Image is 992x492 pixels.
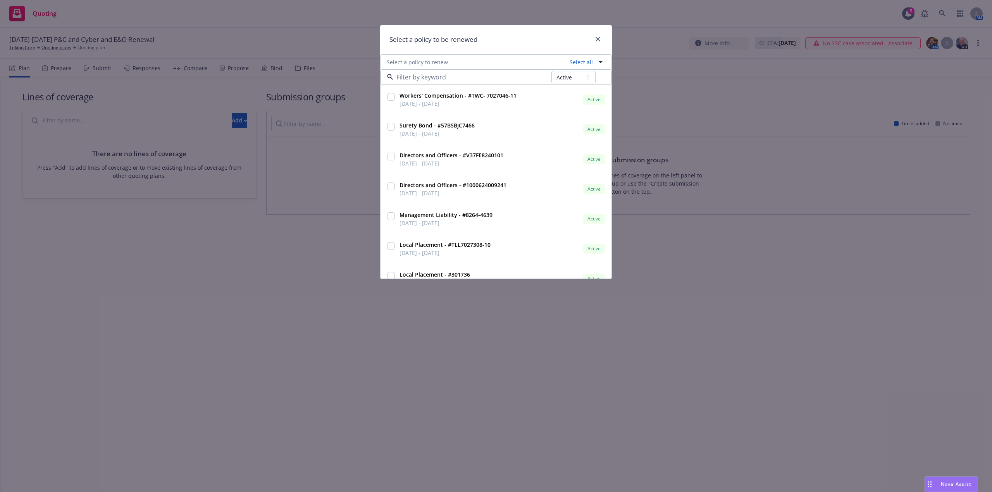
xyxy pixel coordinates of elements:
span: Active [586,186,602,193]
span: [DATE] - [DATE] [400,249,491,257]
span: [DATE] - [DATE] [400,219,493,227]
button: Nova Assist [925,477,978,492]
a: close [593,34,603,44]
strong: Local Placement - #TLL7027308-10 [400,241,491,248]
input: Filter by keyword [393,72,551,82]
strong: Surety Bond - #57BSBJC7466 [400,122,475,129]
a: Select all [567,58,593,66]
strong: Directors and Officers - #1000624009241 [400,181,506,189]
div: Drag to move [925,477,935,492]
span: Select a policy to renew [387,58,448,66]
span: [DATE] - [DATE] [400,189,506,197]
span: [DATE] - [DATE] [400,100,517,108]
span: Active [586,215,602,222]
strong: Workers' Compensation - #TWC- 7027046-11 [400,92,517,99]
button: Select a policy to renewSelect all [380,54,612,70]
span: [DATE] - [DATE] [400,129,475,138]
strong: Local Placement - #301736 [400,271,470,278]
span: Nova Assist [941,481,971,487]
h1: Select a policy to be renewed [389,34,477,45]
span: [DATE] - [DATE] [400,159,503,167]
span: Active [586,275,602,282]
strong: Management Liability - #8264-4639 [400,211,493,218]
span: Active [586,156,602,163]
strong: Directors and Officers - #V37FE8240101 [400,151,503,159]
span: Active [586,96,602,103]
span: Active [586,245,602,252]
span: Active [586,126,602,133]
